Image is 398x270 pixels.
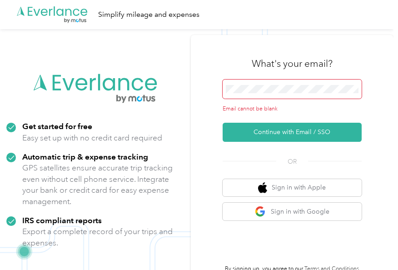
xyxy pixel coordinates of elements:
[223,203,362,220] button: google logoSign in with Google
[22,215,102,225] strong: IRS compliant reports
[22,226,184,248] p: Export a complete record of your trips and expenses.
[276,157,308,166] span: OR
[22,152,148,161] strong: Automatic trip & expense tracking
[22,162,184,207] p: GPS satellites ensure accurate trip tracking even without cell phone service. Integrate your bank...
[223,123,362,142] button: Continue with Email / SSO
[223,105,362,113] div: Email cannot be blank
[98,9,199,20] div: Simplify mileage and expenses
[252,57,333,70] h3: What's your email?
[258,182,267,194] img: apple logo
[22,132,162,144] p: Easy set up with no credit card required
[22,121,92,131] strong: Get started for free
[223,179,362,197] button: apple logoSign in with Apple
[255,206,266,217] img: google logo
